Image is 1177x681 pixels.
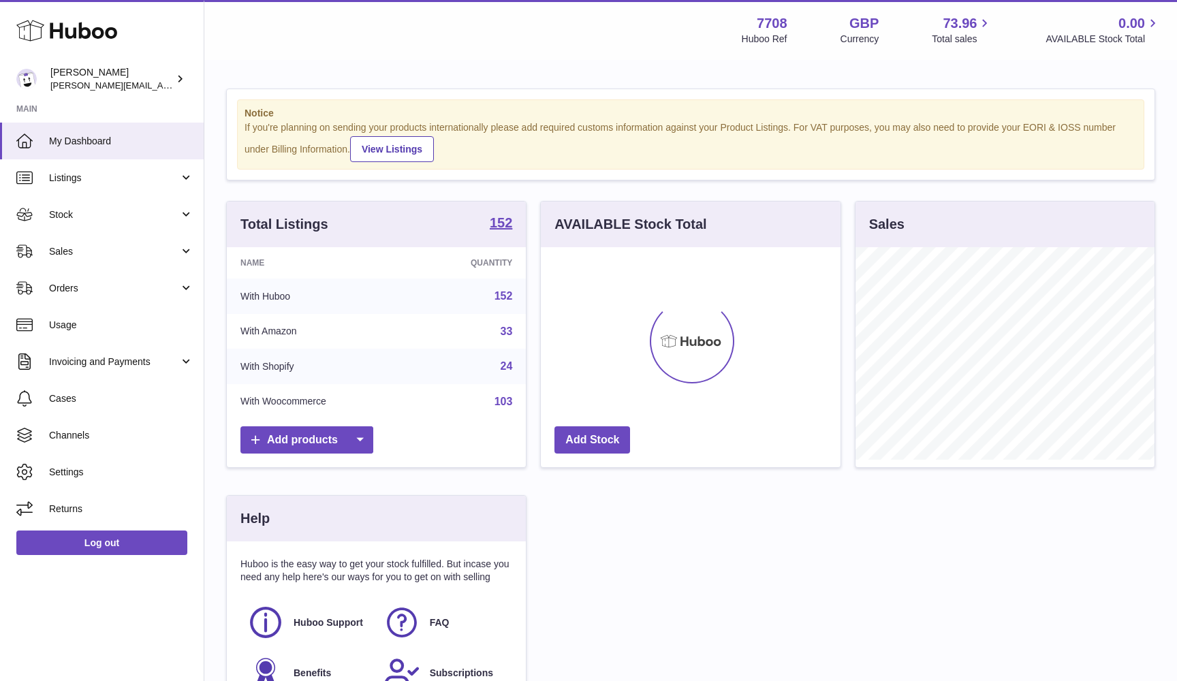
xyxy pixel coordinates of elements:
[227,279,413,314] td: With Huboo
[247,604,370,641] a: Huboo Support
[413,247,527,279] th: Quantity
[49,282,179,295] span: Orders
[49,503,193,516] span: Returns
[430,667,493,680] span: Subscriptions
[495,290,513,302] a: 152
[49,208,179,221] span: Stock
[227,247,413,279] th: Name
[240,509,270,528] h3: Help
[350,136,434,162] a: View Listings
[49,466,193,479] span: Settings
[742,33,787,46] div: Huboo Ref
[932,33,992,46] span: Total sales
[50,66,173,92] div: [PERSON_NAME]
[227,349,413,384] td: With Shopify
[240,426,373,454] a: Add products
[1118,14,1145,33] span: 0.00
[294,616,363,629] span: Huboo Support
[49,245,179,258] span: Sales
[501,326,513,337] a: 33
[240,558,512,584] p: Huboo is the easy way to get your stock fulfilled. But incase you need any help here's our ways f...
[49,172,179,185] span: Listings
[227,314,413,349] td: With Amazon
[16,69,37,89] img: victor@erbology.co
[1046,33,1161,46] span: AVAILABLE Stock Total
[841,33,879,46] div: Currency
[495,396,513,407] a: 103
[227,384,413,419] td: With Woocommerce
[869,215,905,234] h3: Sales
[294,667,331,680] span: Benefits
[490,216,512,229] strong: 152
[490,216,512,232] a: 152
[49,135,193,148] span: My Dashboard
[240,215,328,234] h3: Total Listings
[49,319,193,332] span: Usage
[932,14,992,46] a: 73.96 Total sales
[50,80,273,91] span: [PERSON_NAME][EMAIL_ADDRESS][DOMAIN_NAME]
[383,604,506,641] a: FAQ
[501,360,513,372] a: 24
[1046,14,1161,46] a: 0.00 AVAILABLE Stock Total
[430,616,450,629] span: FAQ
[849,14,879,33] strong: GBP
[943,14,977,33] span: 73.96
[757,14,787,33] strong: 7708
[16,530,187,555] a: Log out
[49,429,193,442] span: Channels
[245,107,1137,120] strong: Notice
[245,121,1137,162] div: If you're planning on sending your products internationally please add required customs informati...
[49,355,179,368] span: Invoicing and Payments
[554,215,706,234] h3: AVAILABLE Stock Total
[554,426,630,454] a: Add Stock
[49,392,193,405] span: Cases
